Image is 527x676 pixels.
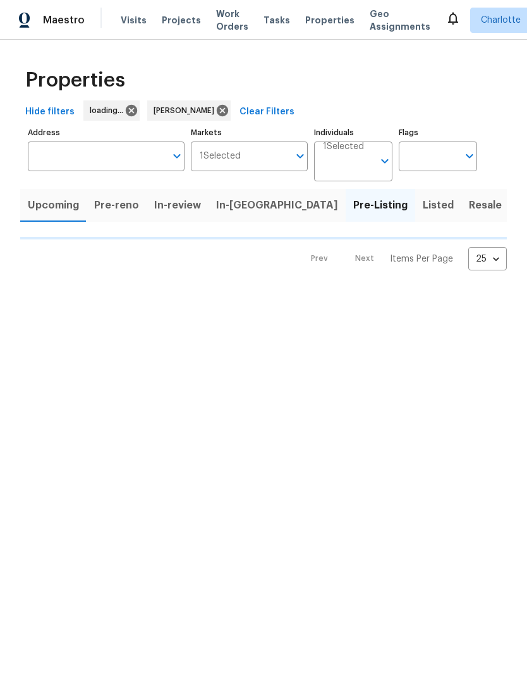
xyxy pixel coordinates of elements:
[423,196,454,214] span: Listed
[353,196,408,214] span: Pre-Listing
[121,14,147,27] span: Visits
[90,104,128,117] span: loading...
[239,104,294,120] span: Clear Filters
[43,14,85,27] span: Maestro
[399,129,477,136] label: Flags
[299,247,507,270] nav: Pagination Navigation
[154,104,219,117] span: [PERSON_NAME]
[234,100,300,124] button: Clear Filters
[370,8,430,33] span: Geo Assignments
[200,151,241,162] span: 1 Selected
[154,196,201,214] span: In-review
[468,243,507,275] div: 25
[390,253,453,265] p: Items Per Page
[376,152,394,170] button: Open
[461,147,478,165] button: Open
[323,142,364,152] span: 1 Selected
[216,8,248,33] span: Work Orders
[263,16,290,25] span: Tasks
[168,147,186,165] button: Open
[191,129,308,136] label: Markets
[147,100,231,121] div: [PERSON_NAME]
[20,100,80,124] button: Hide filters
[28,129,185,136] label: Address
[94,196,139,214] span: Pre-reno
[305,14,354,27] span: Properties
[28,196,79,214] span: Upcoming
[83,100,140,121] div: loading...
[216,196,338,214] span: In-[GEOGRAPHIC_DATA]
[25,104,75,120] span: Hide filters
[25,74,125,87] span: Properties
[291,147,309,165] button: Open
[481,14,521,27] span: Charlotte
[314,129,392,136] label: Individuals
[469,196,502,214] span: Resale
[162,14,201,27] span: Projects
